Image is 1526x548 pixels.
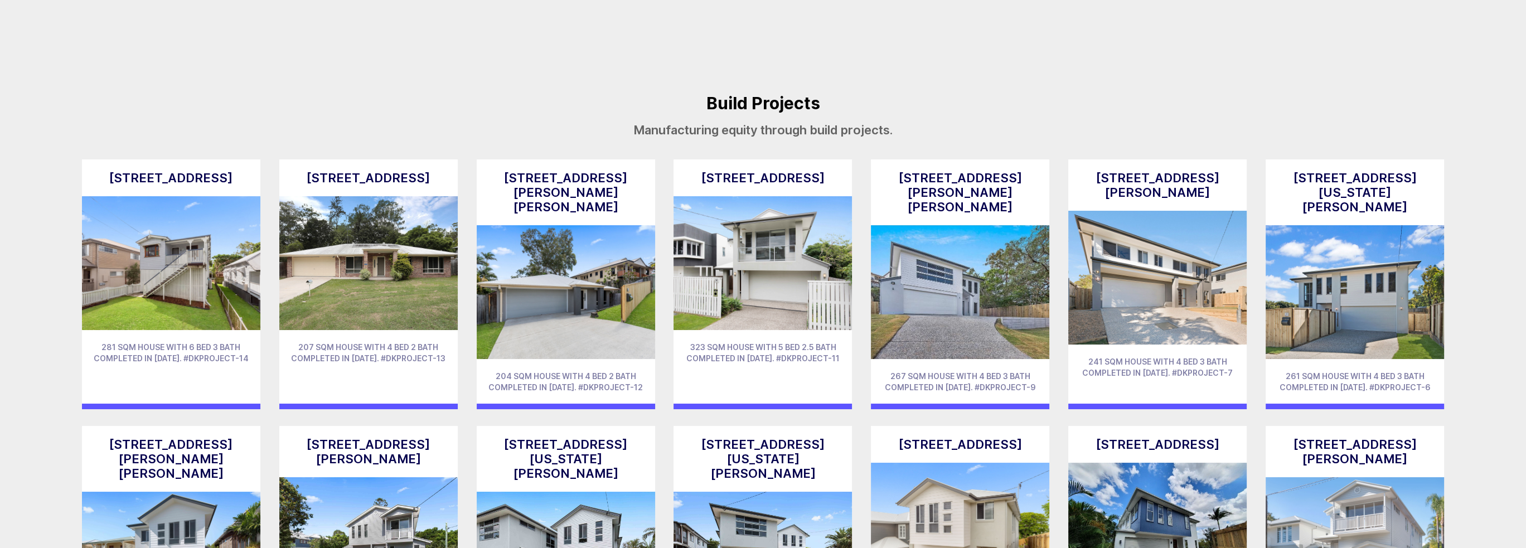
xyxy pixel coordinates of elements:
h3: [STREET_ADDRESS] [685,171,841,185]
span: 207 sqm house with 4 bed 2 bath completed in [DATE]. #dkproject-13 [291,342,445,363]
span: 267 sqm house with 4 bed 3 bath completed in [DATE]. #dkproject-9 [885,371,1036,392]
h4: Manufacturing equity through build projects. [633,123,893,137]
h3: [STREET_ADDRESS][US_STATE][PERSON_NAME] [1277,171,1433,214]
span: 241 sqm house with 4 bed 3 bath completed in [DATE]. #dkproject-7 [1082,357,1233,377]
h3: [STREET_ADDRESS][PERSON_NAME] [290,437,447,466]
h3: [STREET_ADDRESS][PERSON_NAME][PERSON_NAME] [93,437,249,481]
h3: [STREET_ADDRESS] [1079,437,1236,452]
span: 261 sqm house with 4 bed 3 bath completed in [DATE]. #dkproject-6 [1279,371,1430,392]
h3: [STREET_ADDRESS] [93,171,249,185]
h3: [STREET_ADDRESS][US_STATE][PERSON_NAME] [488,437,644,481]
span: 281 sqm house with 6 bed 3 bath completed in [DATE]. #dkproject-14 [94,342,249,363]
span: 204 sqm house with 4 bed 2 bath completed in [DATE]. #dkproject-12 [488,371,643,392]
h3: [STREET_ADDRESS] [290,171,447,185]
h3: [STREET_ADDRESS] [882,437,1038,452]
span: 323 sqm house with 5 bed 2.5 bath completed in [DATE]. #dkproject-11 [686,342,840,363]
h3: [STREET_ADDRESS][PERSON_NAME] [1079,171,1236,200]
h3: [STREET_ADDRESS][PERSON_NAME][PERSON_NAME] [488,171,644,214]
h3: [STREET_ADDRESS][PERSON_NAME] [1277,437,1433,466]
h3: [STREET_ADDRESS][US_STATE][PERSON_NAME] [685,437,841,481]
h3: Build Projects [706,95,820,111]
h3: [STREET_ADDRESS][PERSON_NAME][PERSON_NAME] [882,171,1038,214]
